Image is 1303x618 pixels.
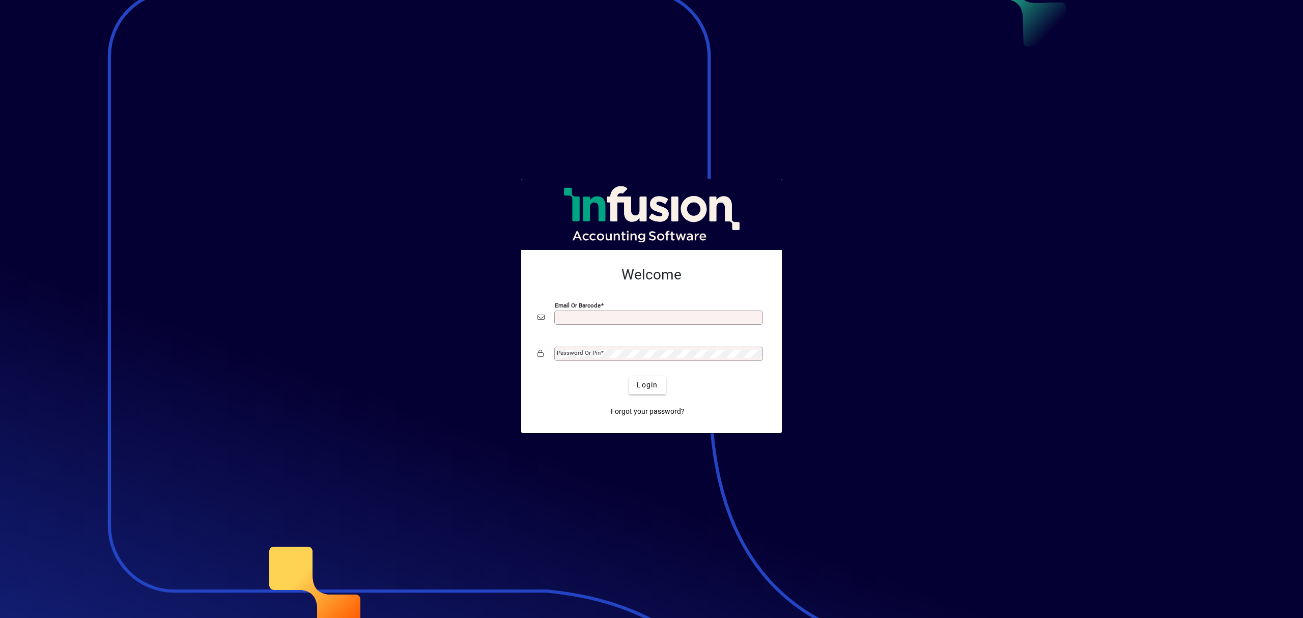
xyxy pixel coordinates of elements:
mat-label: Password or Pin [557,349,601,356]
mat-label: Email or Barcode [555,301,601,308]
button: Login [629,376,666,395]
span: Forgot your password? [611,406,685,417]
a: Forgot your password? [607,403,689,421]
span: Login [637,380,658,390]
h2: Welcome [537,266,766,284]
